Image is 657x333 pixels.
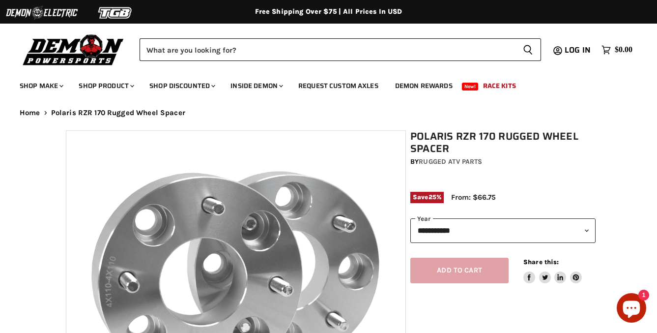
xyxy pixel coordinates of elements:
[410,218,596,242] select: year
[140,38,515,61] input: Search
[476,76,523,96] a: Race Kits
[462,83,479,91] span: New!
[515,38,541,61] button: Search
[20,109,40,117] a: Home
[451,193,496,202] span: From: $66.75
[5,3,79,22] img: Demon Electric Logo 2
[614,293,649,325] inbox-online-store-chat: Shopify online store chat
[410,156,596,167] div: by
[140,38,541,61] form: Product
[291,76,386,96] a: Request Custom Axles
[142,76,221,96] a: Shop Discounted
[523,258,582,284] aside: Share this:
[565,44,591,56] span: Log in
[223,76,289,96] a: Inside Demon
[20,32,127,67] img: Demon Powersports
[51,109,185,117] span: Polaris RZR 170 Rugged Wheel Spacer
[597,43,637,57] a: $0.00
[560,46,597,55] a: Log in
[523,258,559,266] span: Share this:
[615,45,632,55] span: $0.00
[12,76,69,96] a: Shop Make
[410,192,444,203] span: Save %
[71,76,140,96] a: Shop Product
[419,157,482,166] a: Rugged ATV Parts
[12,72,630,96] ul: Main menu
[79,3,152,22] img: TGB Logo 2
[388,76,460,96] a: Demon Rewards
[428,193,436,201] span: 25
[410,130,596,155] h1: Polaris RZR 170 Rugged Wheel Spacer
